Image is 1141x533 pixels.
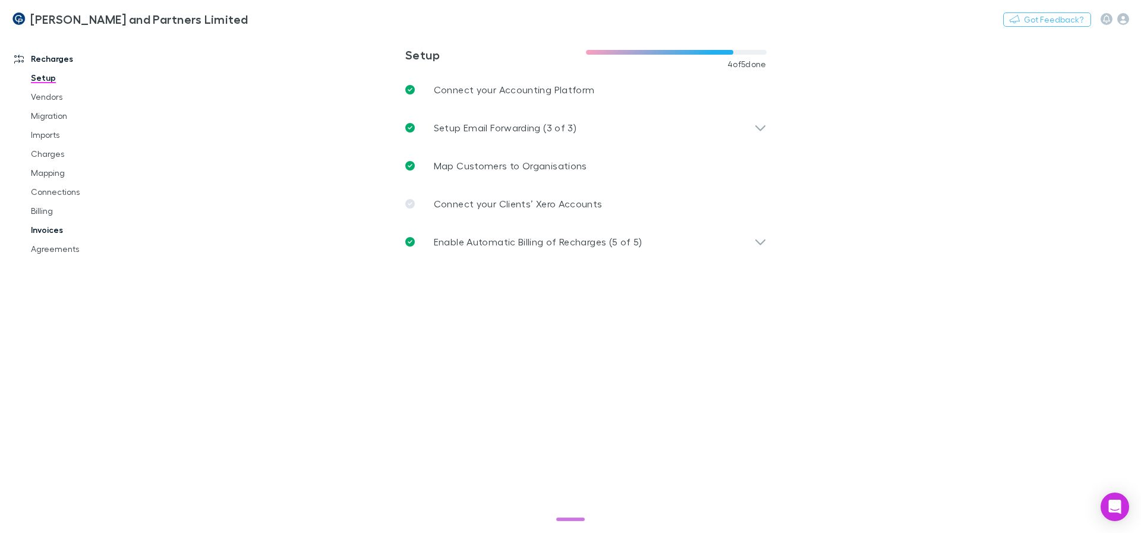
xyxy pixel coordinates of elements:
h3: Setup [405,48,586,62]
a: Mapping [19,163,160,182]
a: Recharges [2,49,160,68]
h3: [PERSON_NAME] and Partners Limited [30,12,248,26]
a: Connect your Clients’ Xero Accounts [396,185,776,223]
p: Connect your Clients’ Xero Accounts [434,197,603,211]
a: [PERSON_NAME] and Partners Limited [5,5,256,33]
div: Setup Email Forwarding (3 of 3) [396,109,776,147]
a: Invoices [19,220,160,239]
p: Enable Automatic Billing of Recharges (5 of 5) [434,235,642,249]
a: Migration [19,106,160,125]
a: Imports [19,125,160,144]
a: Billing [19,201,160,220]
div: Enable Automatic Billing of Recharges (5 of 5) [396,223,776,261]
a: Connections [19,182,160,201]
a: Vendors [19,87,160,106]
a: Charges [19,144,160,163]
p: Map Customers to Organisations [434,159,587,173]
p: Setup Email Forwarding (3 of 3) [434,121,576,135]
img: Coates and Partners Limited's Logo [12,12,26,26]
a: Connect your Accounting Platform [396,71,776,109]
p: Connect your Accounting Platform [434,83,595,97]
button: Got Feedback? [1003,12,1091,27]
div: Open Intercom Messenger [1101,493,1129,521]
a: Agreements [19,239,160,258]
a: Setup [19,68,160,87]
a: Map Customers to Organisations [396,147,776,185]
span: 4 of 5 done [727,59,767,69]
